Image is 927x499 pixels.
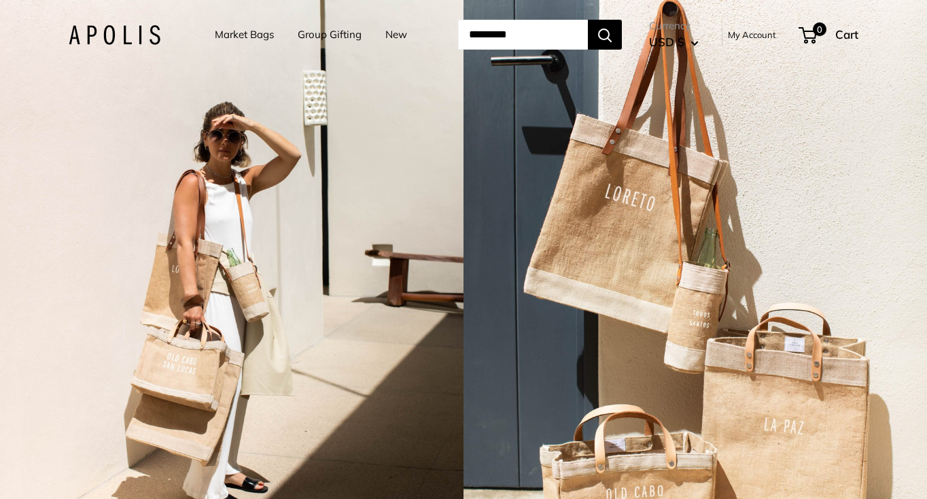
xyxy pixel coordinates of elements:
[813,22,826,36] span: 0
[728,27,776,43] a: My Account
[458,20,588,50] input: Search...
[215,25,274,44] a: Market Bags
[298,25,362,44] a: Group Gifting
[649,31,699,53] button: USD $
[588,20,622,50] button: Search
[800,24,858,46] a: 0 Cart
[649,16,699,35] span: Currency
[69,25,160,45] img: Apolis
[649,35,684,49] span: USD $
[385,25,407,44] a: New
[835,27,858,41] span: Cart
